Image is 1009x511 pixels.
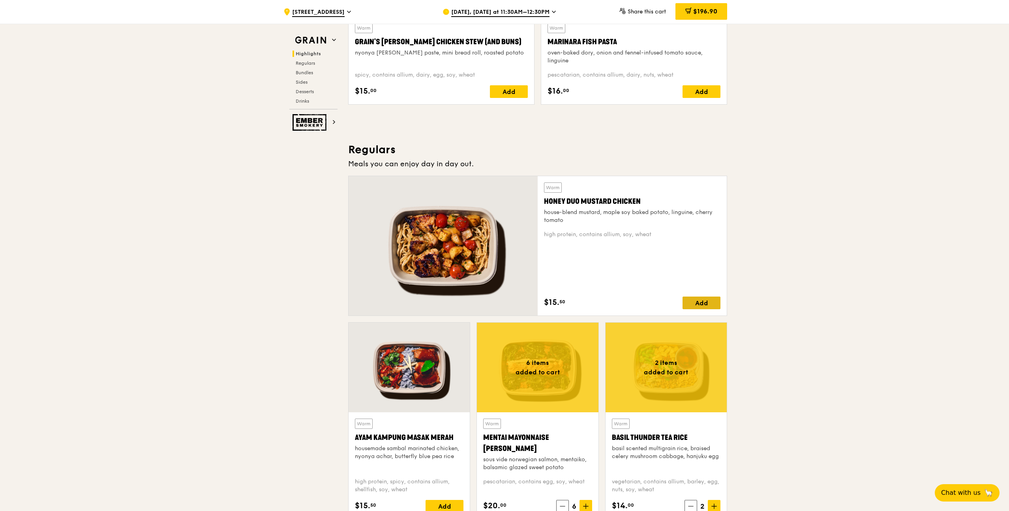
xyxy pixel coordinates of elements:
div: sous vide norwegian salmon, mentaiko, balsamic glazed sweet potato [483,456,592,472]
div: pescatarian, contains egg, soy, wheat [483,478,592,494]
div: Warm [548,23,565,33]
img: Grain web logo [293,33,329,47]
span: 00 [370,87,377,94]
span: $196.90 [693,8,717,15]
div: Warm [355,23,373,33]
span: Desserts [296,89,314,94]
img: Ember Smokery web logo [293,114,329,131]
div: Warm [355,419,373,429]
span: Highlights [296,51,321,56]
span: 00 [500,502,506,508]
span: 00 [563,87,569,94]
div: Meals you can enjoy day in day out. [348,158,727,169]
div: Warm [544,182,562,193]
span: Regulars [296,60,315,66]
span: [DATE], [DATE] at 11:30AM–12:30PM [451,8,550,17]
span: Chat with us [941,488,981,498]
span: Share this cart [628,8,666,15]
span: $15. [355,85,370,97]
button: Chat with us🦙 [935,484,1000,502]
span: Drinks [296,98,309,104]
div: high protein, spicy, contains allium, shellfish, soy, wheat [355,478,463,494]
div: nyonya [PERSON_NAME] paste, mini bread roll, roasted potato [355,49,528,57]
span: Sides [296,79,308,85]
div: Honey Duo Mustard Chicken [544,196,720,207]
div: house-blend mustard, maple soy baked potato, linguine, cherry tomato [544,209,720,224]
div: oven-baked dory, onion and fennel-infused tomato sauce, linguine [548,49,720,65]
div: Basil Thunder Tea Rice [612,432,720,443]
div: Ayam Kampung Masak Merah [355,432,463,443]
h3: Regulars [348,143,727,157]
div: Mentai Mayonnaise [PERSON_NAME] [483,432,592,454]
div: Add [683,85,720,98]
span: 50 [370,502,376,508]
span: $16. [548,85,563,97]
div: basil scented multigrain rice, braised celery mushroom cabbage, hanjuku egg [612,445,720,460]
div: Warm [612,419,630,429]
span: 50 [559,299,565,305]
div: Add [490,85,528,98]
span: Bundles [296,70,313,75]
span: 00 [628,502,634,508]
span: [STREET_ADDRESS] [292,8,345,17]
span: $15. [544,297,559,308]
span: 🦙 [984,488,993,498]
div: Marinara Fish Pasta [548,36,720,47]
div: Grain's [PERSON_NAME] Chicken Stew (and buns) [355,36,528,47]
div: Add [683,297,720,309]
div: pescatarian, contains allium, dairy, nuts, wheat [548,71,720,79]
div: housemade sambal marinated chicken, nyonya achar, butterfly blue pea rice [355,445,463,460]
div: spicy, contains allium, dairy, egg, soy, wheat [355,71,528,79]
div: high protein, contains allium, soy, wheat [544,231,720,239]
div: Warm [483,419,501,429]
div: vegetarian, contains allium, barley, egg, nuts, soy, wheat [612,478,720,494]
